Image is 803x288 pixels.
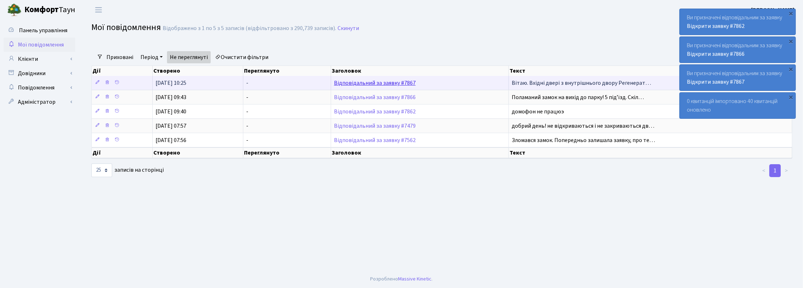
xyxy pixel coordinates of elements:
a: Не переглянуті [167,51,211,63]
span: - [246,122,248,130]
span: [DATE] 09:43 [156,93,186,101]
a: 1 [769,164,781,177]
a: Відповідальний за заявку #7479 [334,122,416,130]
a: Відкрити заявку #7866 [687,50,745,58]
a: Мої повідомлення [4,38,75,52]
th: Заголовок [331,147,509,158]
div: × [788,65,795,73]
th: Створено [153,66,243,76]
a: Довідники [4,66,75,80]
th: Заголовок [331,66,509,76]
a: Відповідальний за заявку #7866 [334,93,416,101]
span: [DATE] 07:56 [156,136,186,144]
span: [DATE] 09:40 [156,108,186,116]
a: Відповідальний за заявку #7867 [334,79,416,87]
div: Ви призначені відповідальним за заявку [680,65,795,91]
th: Створено [153,147,243,158]
div: Відображено з 1 по 5 з 5 записів (відфільтровано з 290,739 записів). [163,25,336,32]
span: Вітаю. Вхідні двері з внутрішнього двору Регенерат… [512,79,651,87]
div: Ви призначені відповідальним за заявку [680,9,795,35]
span: Таун [24,4,75,16]
th: Текст [509,66,792,76]
div: × [788,93,795,101]
span: - [246,79,248,87]
span: Зломався замок. Попередньо залишала заявку, про те… [512,136,655,144]
span: добрий день! не відкриваються і не закриваються дв… [512,122,654,130]
a: Панель управління [4,23,75,38]
a: Відкрити заявку #7862 [687,22,745,30]
span: [DATE] 10:25 [156,79,186,87]
span: [DATE] 07:57 [156,122,186,130]
span: - [246,108,248,116]
span: Панель управління [19,26,67,34]
th: Переглянуто [243,66,331,76]
a: Massive Kinetic [398,275,432,283]
th: Текст [509,147,792,158]
div: × [788,38,795,45]
b: Комфорт [24,4,59,15]
a: Відповідальний за заявку #7562 [334,136,416,144]
div: Ви призначені відповідальним за заявку [680,37,795,63]
label: записів на сторінці [91,163,164,177]
span: Поламаний замок на вихід до парку! 5 підʼїзд. Скіл… [512,93,644,101]
span: домофон не працюэ [512,108,564,116]
a: Приховані [104,51,136,63]
a: [PERSON_NAME] [751,6,794,14]
span: Мої повідомлення [91,21,161,34]
th: Переглянуто [243,147,331,158]
a: Очистити фільтри [212,51,271,63]
button: Переключити навігацію [90,4,107,16]
a: Клієнти [4,52,75,66]
a: Скинути [338,25,359,32]
th: Дії [92,147,153,158]
select: записів на сторінці [91,163,112,177]
th: Дії [92,66,153,76]
span: - [246,136,248,144]
span: - [246,93,248,101]
a: Відповідальний за заявку #7862 [334,108,416,116]
a: Повідомлення [4,80,75,95]
div: 0 квитанцій імпортовано 40 квитанцій оновлено [680,93,795,118]
a: Адміністратор [4,95,75,109]
div: × [788,10,795,17]
a: Відкрити заявку #7867 [687,78,745,86]
div: Розроблено . [371,275,433,283]
img: logo.png [7,3,21,17]
span: Мої повідомлення [18,41,64,49]
a: Період [138,51,166,63]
